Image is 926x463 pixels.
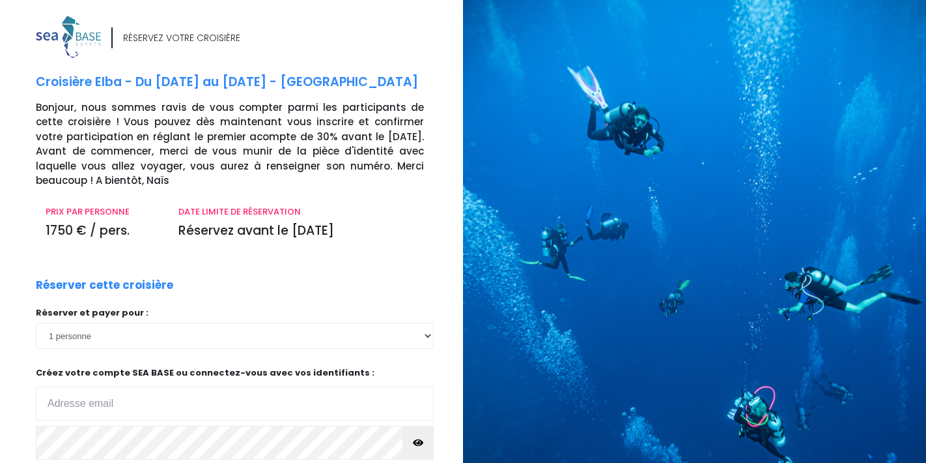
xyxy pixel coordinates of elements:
p: Réserver et payer pour : [36,306,434,320]
p: Bonjour, nous sommes ravis de vous compter parmi les participants de cette croisière ! Vous pouve... [36,100,453,188]
img: logo_color1.png [36,16,101,58]
p: PRIX PAR PERSONNE [46,205,159,218]
p: Réserver cette croisière [36,277,173,294]
p: Croisière Elba - Du [DATE] au [DATE] - [GEOGRAPHIC_DATA] [36,73,453,92]
p: Réservez avant le [DATE] [178,222,424,241]
p: DATE LIMITE DE RÉSERVATION [178,205,424,218]
p: Créez votre compte SEA BASE ou connectez-vous avec vos identifiants : [36,366,434,421]
p: 1750 € / pers. [46,222,159,241]
input: Adresse email [36,387,434,421]
div: RÉSERVEZ VOTRE CROISIÈRE [123,31,240,45]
